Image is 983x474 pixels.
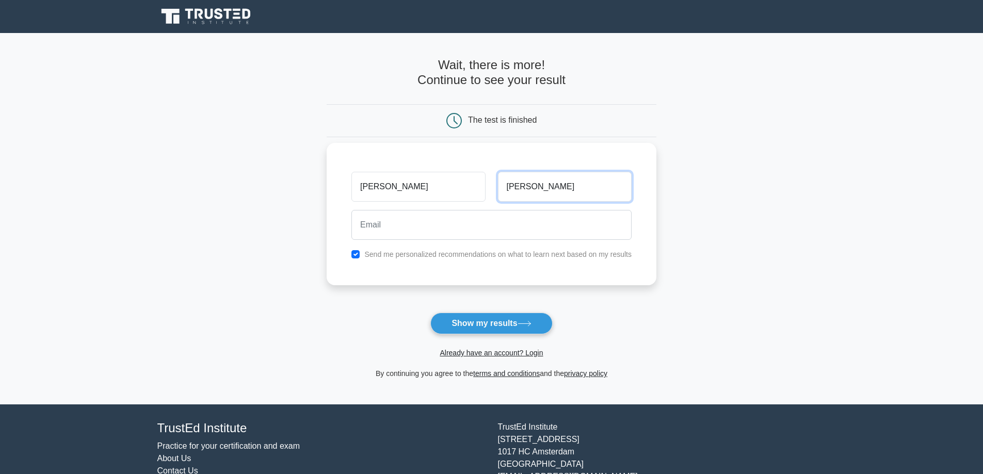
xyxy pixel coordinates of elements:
[498,172,632,202] input: Last name
[157,442,300,450] a: Practice for your certification and exam
[351,172,485,202] input: First name
[364,250,632,258] label: Send me personalized recommendations on what to learn next based on my results
[327,58,656,88] h4: Wait, there is more! Continue to see your result
[351,210,632,240] input: Email
[468,116,537,124] div: The test is finished
[473,369,540,378] a: terms and conditions
[157,421,486,436] h4: TrustEd Institute
[440,349,543,357] a: Already have an account? Login
[430,313,552,334] button: Show my results
[320,367,663,380] div: By continuing you agree to the and the
[157,454,191,463] a: About Us
[564,369,607,378] a: privacy policy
